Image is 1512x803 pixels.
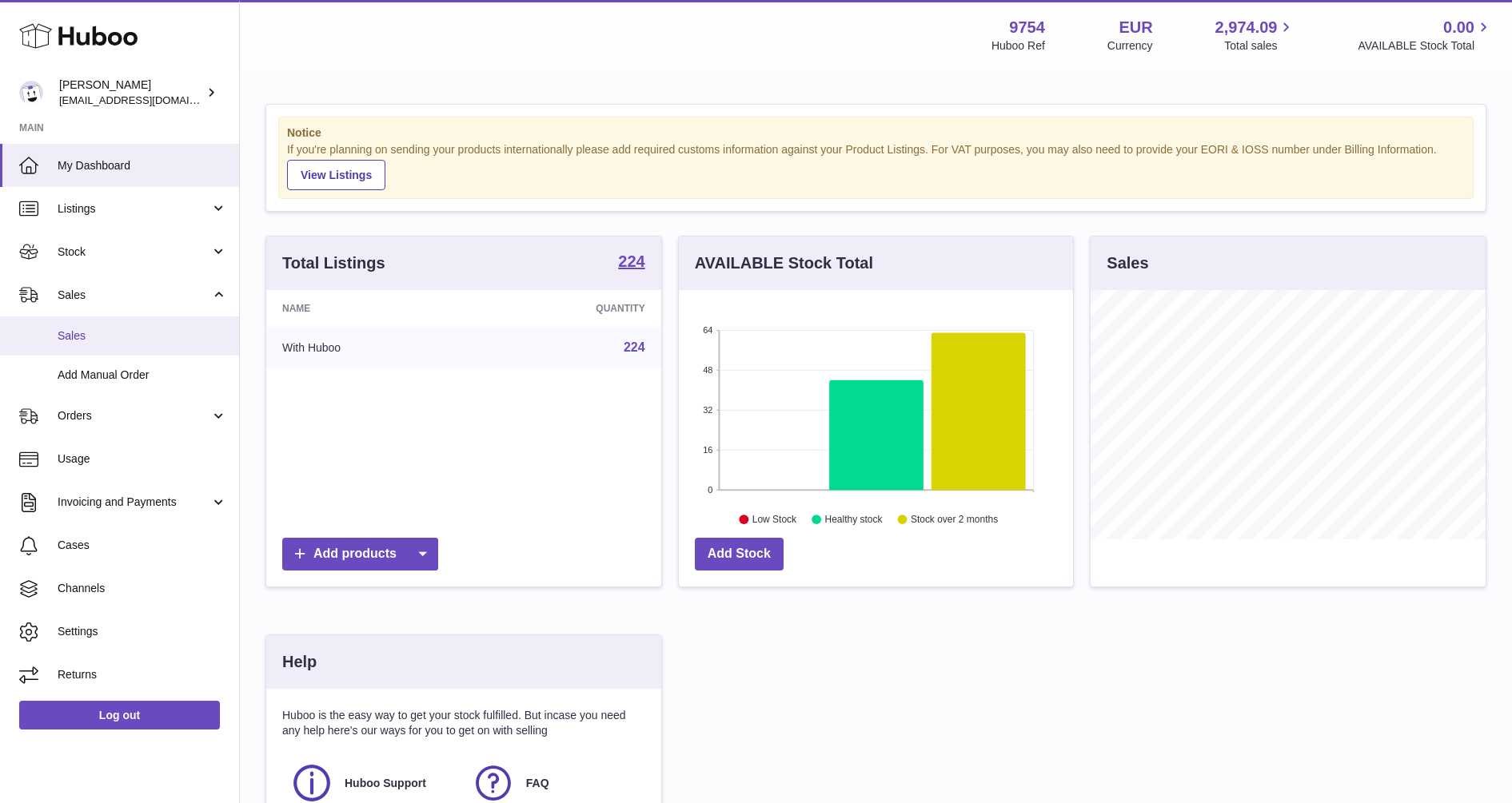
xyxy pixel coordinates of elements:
[58,538,227,553] span: Cases
[19,701,220,729] a: Log out
[1358,17,1493,54] a: 0.00 AVAILABLE Stock Total
[1443,17,1474,38] span: 0.00
[58,288,210,303] span: Sales
[58,581,227,596] span: Channels
[58,201,210,217] span: Listings
[618,253,644,269] strong: 224
[59,93,235,106] span: [EMAIL_ADDRESS][DOMAIN_NAME]
[695,538,784,570] a: Add Stock
[58,667,227,682] span: Returns
[752,514,797,525] text: Low Stock
[1107,38,1153,54] div: Currency
[703,445,712,455] text: 16
[287,125,1465,141] strong: Notice
[266,290,474,327] th: Name
[58,158,227,173] span: My Dashboard
[1009,17,1045,38] strong: 9754
[287,160,385,190] a: View Listings
[58,451,227,467] span: Usage
[474,290,660,327] th: Quantity
[703,325,712,335] text: 64
[282,708,645,738] p: Huboo is the easy way to get your stock fulfilled. But incase you need any help here's our ways f...
[282,651,317,673] h3: Help
[59,78,203,108] div: [PERSON_NAME]
[618,253,644,272] a: 224
[1107,252,1148,274] h3: Sales
[708,485,712,495] text: 0
[1215,17,1296,54] a: 2,974.09 Total sales
[287,142,1465,190] div: If you're planning on sending your products internationally please add required customs informati...
[58,408,210,423] span: Orders
[1119,17,1152,38] strong: EUR
[824,514,883,525] text: Healthy stock
[282,252,385,274] h3: Total Listings
[1215,17,1278,38] span: 2,974.09
[266,327,474,368] td: With Huboo
[911,514,998,525] text: Stock over 2 months
[58,244,210,260] span: Stock
[58,495,210,510] span: Invoicing and Payments
[282,538,438,570] a: Add products
[345,776,426,791] span: Huboo Support
[58,368,227,383] span: Add Manual Order
[695,252,873,274] h3: AVAILABLE Stock Total
[1358,38,1493,54] span: AVAILABLE Stock Total
[19,81,43,105] img: info@fieldsluxury.london
[1224,38,1295,54] span: Total sales
[58,624,227,639] span: Settings
[624,340,645,354] a: 224
[58,328,227,344] span: Sales
[703,365,712,375] text: 48
[991,38,1045,54] div: Huboo Ref
[526,776,549,791] span: FAQ
[703,405,712,415] text: 32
